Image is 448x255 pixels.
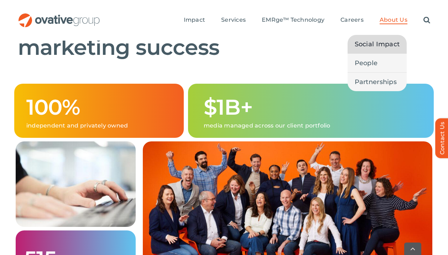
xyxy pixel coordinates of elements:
[184,9,430,32] nav: Menu
[348,54,407,72] a: People
[204,122,422,129] p: media managed across our client portfolio
[348,73,407,91] a: Partnerships
[355,39,400,49] span: Social Impact
[18,12,100,19] a: OG_Full_horizontal_RGB
[355,58,378,68] span: People
[221,16,246,24] a: Services
[204,96,422,119] h1: $1B+
[423,16,430,24] a: Search
[348,35,407,53] a: Social Impact
[262,16,324,24] a: EMRge™ Technology
[355,77,397,87] span: Partnerships
[184,16,205,24] a: Impact
[380,16,407,24] a: About Us
[340,16,364,24] a: Careers
[26,122,172,129] p: independent and privately owned
[16,141,136,227] img: About Us – Grid 1
[18,12,430,59] h1: the measure of marketing success
[26,96,172,119] h1: 100%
